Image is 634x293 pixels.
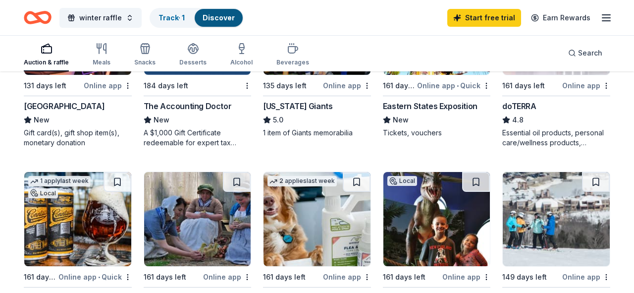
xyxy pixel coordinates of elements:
[28,188,58,198] div: Local
[263,80,307,92] div: 135 days left
[562,271,610,283] div: Online app
[93,59,110,66] div: Meals
[24,80,66,92] div: 131 days left
[387,176,417,186] div: Local
[323,271,371,283] div: Online app
[58,271,132,283] div: Online app Quick
[154,114,169,126] span: New
[24,271,56,283] div: 161 days left
[28,176,91,186] div: 1 apply last week
[79,12,122,24] span: winter raffle
[383,172,490,266] img: Image for Connecticut Science Center
[84,79,132,92] div: Online app
[578,47,602,59] span: Search
[98,273,100,281] span: •
[24,39,69,71] button: Auction & raffle
[383,80,416,92] div: 161 days left
[512,114,524,126] span: 4.8
[24,59,69,66] div: Auction & raffle
[179,59,207,66] div: Desserts
[144,80,188,92] div: 184 days left
[560,43,610,63] button: Search
[203,271,251,283] div: Online app
[417,79,490,92] div: Online app Quick
[263,100,332,112] div: [US_STATE] Giants
[144,172,251,266] img: Image for Coggeshall Farm Museum
[383,100,477,112] div: Eastern States Exposition
[158,13,185,22] a: Track· 1
[230,39,253,71] button: Alcohol
[150,8,244,28] button: Track· 1Discover
[276,39,309,71] button: Beverages
[144,100,232,112] div: The Accounting Doctor
[273,114,283,126] span: 5.0
[502,100,536,112] div: doTERRA
[525,9,596,27] a: Earn Rewards
[383,271,425,283] div: 161 days left
[144,271,186,283] div: 161 days left
[393,114,409,126] span: New
[134,59,156,66] div: Snacks
[383,128,491,138] div: Tickets, vouchers
[203,13,235,22] a: Discover
[502,271,547,283] div: 149 days left
[263,271,306,283] div: 161 days left
[24,172,131,266] img: Image for Two Roads Brewing
[502,80,545,92] div: 161 days left
[93,39,110,71] button: Meals
[24,128,132,148] div: Gift card(s), gift shop item(s), monetary donation
[24,6,52,29] a: Home
[24,100,105,112] div: [GEOGRAPHIC_DATA]
[264,172,370,266] img: Image for Wondercide
[59,8,142,28] button: winter raffle
[263,128,371,138] div: 1 item of Giants memorabilia
[457,82,459,90] span: •
[34,114,50,126] span: New
[267,176,337,186] div: 2 applies last week
[230,59,253,66] div: Alcohol
[562,79,610,92] div: Online app
[134,39,156,71] button: Snacks
[503,172,610,266] img: Image for Wachusett Mountain
[442,271,490,283] div: Online app
[447,9,521,27] a: Start free trial
[323,79,371,92] div: Online app
[502,128,610,148] div: Essential oil products, personal care/wellness products, monetary donations
[179,39,207,71] button: Desserts
[144,128,252,148] div: A $1,000 Gift Certificate redeemable for expert tax preparation or tax resolution services—recipi...
[276,59,309,66] div: Beverages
